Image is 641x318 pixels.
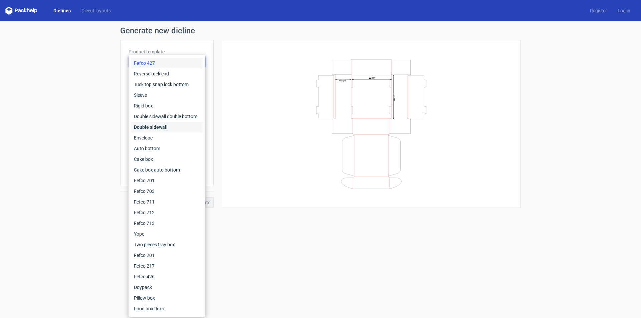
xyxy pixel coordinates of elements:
[131,303,203,314] div: Food box flexo
[131,154,203,165] div: Cake box
[131,143,203,154] div: Auto bottom
[369,76,375,79] text: Width
[131,293,203,303] div: Pillow box
[131,250,203,261] div: Fefco 201
[339,79,346,82] text: Height
[131,132,203,143] div: Envelope
[131,197,203,207] div: Fefco 711
[131,271,203,282] div: Fefco 426
[131,100,203,111] div: Rigid box
[131,261,203,271] div: Fefco 217
[131,175,203,186] div: Fefco 701
[393,94,396,100] text: Depth
[131,229,203,239] div: Yope
[585,7,612,14] a: Register
[131,186,203,197] div: Fefco 703
[120,27,521,35] h1: Generate new dieline
[129,48,205,55] label: Product template
[131,282,203,293] div: Doypack
[48,7,76,14] a: Dielines
[131,218,203,229] div: Fefco 713
[131,207,203,218] div: Fefco 712
[131,111,203,122] div: Double sidewall double bottom
[131,79,203,90] div: Tuck top snap lock bottom
[131,68,203,79] div: Reverse tuck end
[131,90,203,100] div: Sleeve
[612,7,636,14] a: Log in
[131,239,203,250] div: Two pieces tray box
[131,58,203,68] div: Fefco 427
[131,122,203,132] div: Double sidewall
[76,7,116,14] a: Diecut layouts
[131,165,203,175] div: Cake box auto bottom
